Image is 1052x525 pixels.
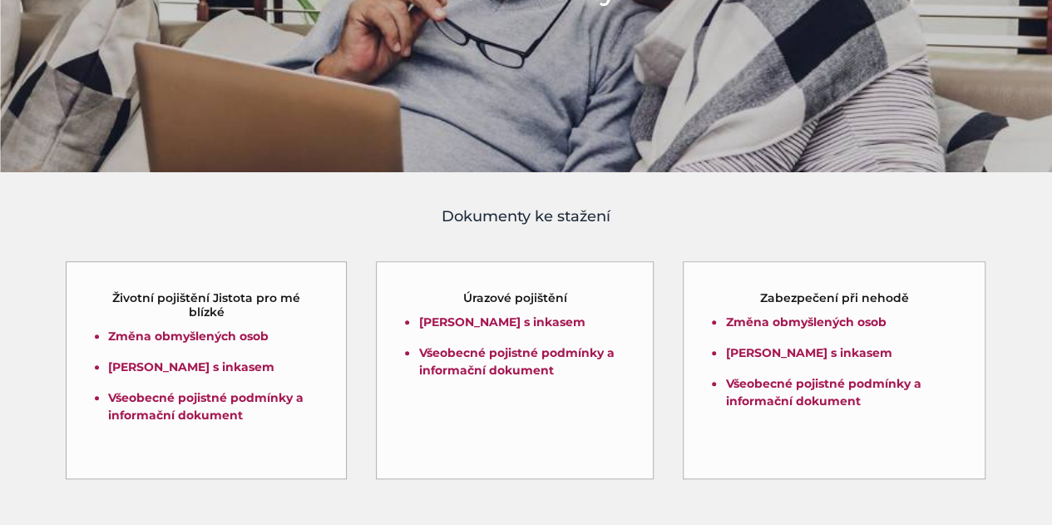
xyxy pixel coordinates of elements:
[65,206,988,228] h4: Dokumenty ke stažení
[418,315,585,329] a: [PERSON_NAME] s inkasem
[463,291,567,305] h5: Úrazové pojištění
[725,315,886,329] a: Změna obmyšlených osob
[418,345,614,378] a: Všeobecné pojistné podmínky a informační dokument
[108,359,274,374] a: [PERSON_NAME] s inkasem
[760,291,909,305] h5: Zabezpečení při nehodě
[725,345,891,360] a: [PERSON_NAME] s inkasem
[96,291,318,319] h5: Životní pojištění Jistota pro mé blízké
[108,390,304,423] a: Všeobecné pojistné podmínky a informační dokument
[108,329,269,344] a: Změna obmyšlených osob
[725,376,921,409] a: Všeobecné pojistné podmínky a informační dokument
